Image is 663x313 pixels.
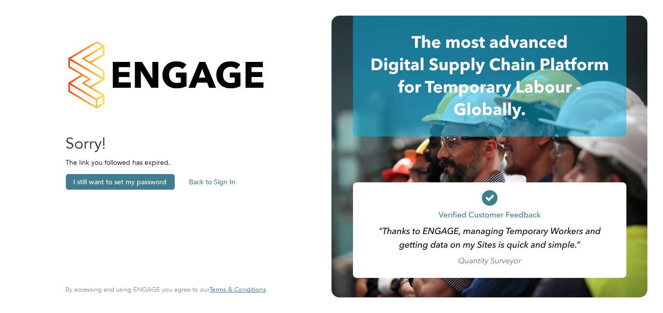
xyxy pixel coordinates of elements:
[209,286,266,293] a: Terms & Conditions
[65,285,266,293] span: By accessing and using ENGAGE you agree to our
[65,134,256,154] h2: Sorry!
[65,158,256,167] p: The link you followed has expired.
[181,174,243,190] button: Back to Sign In
[65,174,174,190] button: I still want to set my password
